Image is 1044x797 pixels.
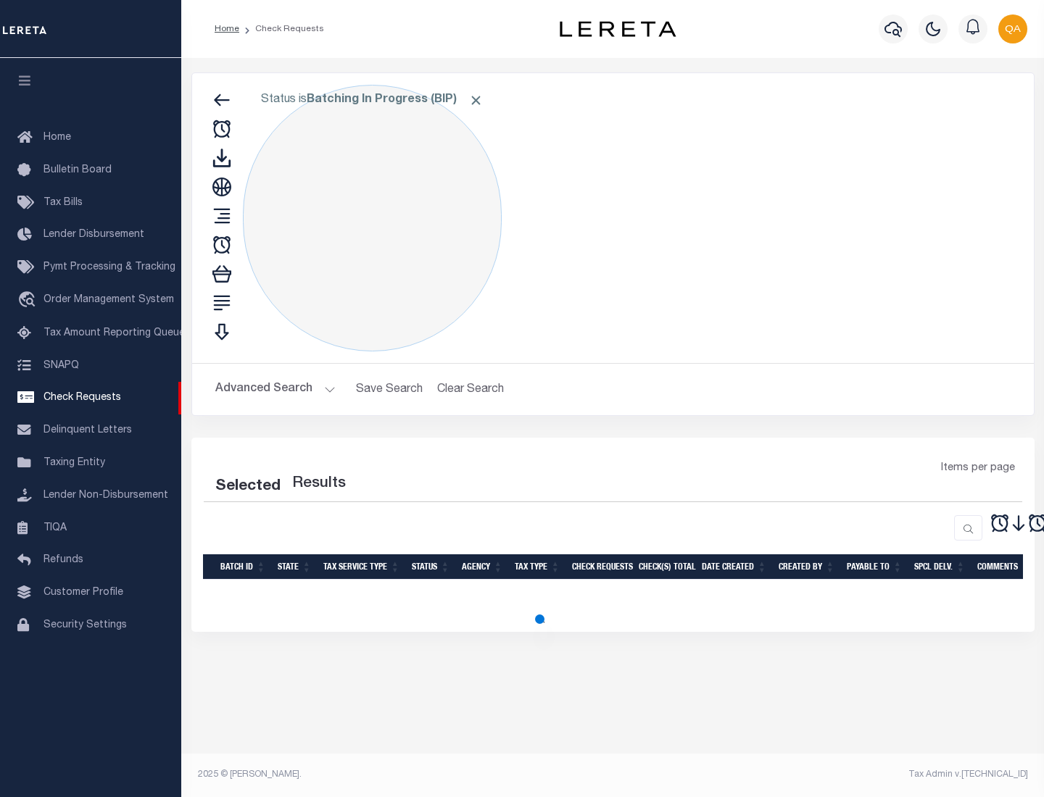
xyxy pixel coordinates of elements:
[43,425,132,435] span: Delinquent Letters
[17,291,41,310] i: travel_explore
[566,554,633,580] th: Check Requests
[43,458,105,468] span: Taxing Entity
[43,555,83,565] span: Refunds
[841,554,908,580] th: Payable To
[272,554,318,580] th: State
[43,360,79,370] span: SNAPQ
[998,14,1027,43] img: svg+xml;base64,PHN2ZyB4bWxucz0iaHR0cDovL3d3dy53My5vcmcvMjAwMC9zdmciIHBvaW50ZXItZXZlbnRzPSJub25lIi...
[509,554,566,580] th: Tax Type
[318,554,406,580] th: Tax Service Type
[43,198,83,208] span: Tax Bills
[971,554,1037,580] th: Comments
[215,554,272,580] th: Batch Id
[43,522,67,533] span: TIQA
[773,554,841,580] th: Created By
[43,133,71,143] span: Home
[215,25,239,33] a: Home
[623,768,1028,781] div: Tax Admin v.[TECHNICAL_ID]
[941,461,1015,477] span: Items per page
[43,491,168,501] span: Lender Non-Disbursement
[43,588,123,598] span: Customer Profile
[307,94,484,106] b: Batching In Progress (BIP)
[43,295,174,305] span: Order Management System
[456,554,509,580] th: Agency
[43,328,185,338] span: Tax Amount Reporting Queue
[43,165,112,175] span: Bulletin Board
[406,554,456,580] th: Status
[696,554,773,580] th: Date Created
[292,472,346,496] label: Results
[215,375,336,404] button: Advanced Search
[633,554,696,580] th: Check(s) Total
[43,620,127,630] span: Security Settings
[43,262,175,272] span: Pymt Processing & Tracking
[908,554,971,580] th: Spcl Delv.
[347,375,431,404] button: Save Search
[431,375,510,404] button: Clear Search
[239,22,324,36] li: Check Requests
[43,393,121,403] span: Check Requests
[560,21,676,37] img: logo-dark.svg
[187,768,613,781] div: 2025 © [PERSON_NAME].
[243,85,502,351] div: Click to Edit
[43,230,144,240] span: Lender Disbursement
[215,475,281,498] div: Selected
[468,93,484,108] span: Click to Remove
